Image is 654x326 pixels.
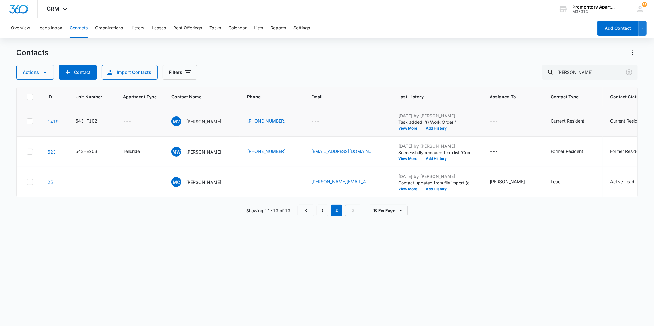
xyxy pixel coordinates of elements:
[542,65,638,80] input: Search Contacts
[247,93,288,100] span: Phone
[610,148,654,155] div: Contact Status - Former Resident - Select to Edit Field
[551,118,595,125] div: Contact Type - Current Resident - Select to Edit Field
[551,148,594,155] div: Contact Type - Former Resident - Select to Edit Field
[123,93,157,100] span: Apartment Type
[572,9,617,14] div: account id
[47,6,60,12] span: CRM
[123,148,151,155] div: Apartment Type - Telluride - Select to Edit Field
[398,173,475,180] p: [DATE] by [PERSON_NAME]
[75,93,108,100] span: Unit Number
[186,179,221,185] p: [PERSON_NAME]
[311,118,319,125] div: ---
[298,205,314,216] a: Previous Page
[254,18,263,38] button: Lists
[37,18,62,38] button: Leads Inbox
[163,65,197,80] button: Filters
[247,148,285,154] a: [PHONE_NUMBER]
[490,148,509,155] div: Assigned To - - Select to Edit Field
[610,148,643,154] div: Former Resident
[171,177,181,187] span: MC
[95,18,123,38] button: Organizations
[311,178,384,186] div: Email - crawford.mariah@ymail.com - Select to Edit Field
[551,93,587,100] span: Contact Type
[298,205,361,216] nav: Pagination
[398,187,422,191] button: View More
[123,178,131,186] div: ---
[11,18,30,38] button: Overview
[75,178,84,186] div: ---
[209,18,221,38] button: Tasks
[311,93,375,100] span: Email
[293,18,310,38] button: Settings
[75,118,97,124] div: 543-F102
[490,178,536,186] div: Assigned To - Marta Aleman - Select to Edit Field
[247,118,296,125] div: Phone - (720) 602-9540 - Select to Edit Field
[398,127,422,130] button: View More
[490,148,498,155] div: ---
[75,148,97,154] div: 543-E203
[642,2,647,7] div: notifications count
[75,118,108,125] div: Unit Number - 543-F102 - Select to Edit Field
[624,67,634,77] button: Clear
[551,118,584,124] div: Current Resident
[48,149,56,154] a: Navigate to contact details page for Mariah White
[311,178,373,185] a: [PERSON_NAME][EMAIL_ADDRESS][DOMAIN_NAME]
[422,157,451,161] button: Add History
[398,112,475,119] p: [DATE] by [PERSON_NAME]
[311,148,384,155] div: Email - mariahwhite0521@gmail.com - Select to Edit Field
[642,2,647,7] span: 55
[171,116,181,126] span: MV
[152,18,166,38] button: Leases
[247,178,266,186] div: Phone - - Select to Edit Field
[610,118,644,124] div: Current Resident
[398,93,466,100] span: Last History
[422,127,451,130] button: Add History
[270,18,286,38] button: Reports
[490,93,527,100] span: Assigned To
[75,178,95,186] div: Unit Number - - Select to Edit Field
[130,18,144,38] button: History
[186,149,221,155] p: [PERSON_NAME]
[610,178,634,185] div: Active Lead
[247,148,296,155] div: Phone - (970) 685-8232 - Select to Edit Field
[70,18,88,38] button: Contacts
[331,205,342,216] em: 2
[398,180,475,186] p: Contact updated from file import (contacts-20231023190550 - contacts-20231023190550.csv.csv): --
[123,118,142,125] div: Apartment Type - - Select to Edit Field
[48,180,53,185] a: Navigate to contact details page for Mariah Crawford
[16,48,48,57] h1: Contacts
[171,177,232,187] div: Contact Name - Mariah Crawford - Select to Edit Field
[311,118,331,125] div: Email - - Select to Edit Field
[398,149,475,156] p: Successfully removed from list 'Current Residents '.
[597,21,639,36] button: Add Contact
[171,116,232,126] div: Contact Name - Maria Valdez - Select to Edit Field
[317,205,328,216] a: Page 1
[246,207,290,214] p: Showing 11-13 of 13
[369,205,408,216] button: 10 Per Page
[186,118,221,125] p: [PERSON_NAME]
[123,178,142,186] div: Apartment Type - - Select to Edit Field
[102,65,158,80] button: Import Contacts
[16,65,54,80] button: Actions
[171,147,181,157] span: MW
[572,5,617,9] div: account name
[490,178,525,185] div: [PERSON_NAME]
[311,148,373,154] a: [EMAIL_ADDRESS][DOMAIN_NAME]
[123,118,131,125] div: ---
[173,18,202,38] button: Rent Offerings
[247,178,255,186] div: ---
[171,93,224,100] span: Contact Name
[48,119,59,124] a: Navigate to contact details page for Maria Valdez
[628,48,638,58] button: Actions
[490,118,509,125] div: Assigned To - - Select to Edit Field
[59,65,97,80] button: Add Contact
[398,143,475,149] p: [DATE] by [PERSON_NAME]
[610,178,645,186] div: Contact Status - Active Lead - Select to Edit Field
[75,148,108,155] div: Unit Number - 543-E203 - Select to Edit Field
[551,178,572,186] div: Contact Type - Lead - Select to Edit Field
[551,148,583,154] div: Former Resident
[247,118,285,124] a: [PHONE_NUMBER]
[551,178,561,185] div: Lead
[123,148,140,154] div: Telluride
[422,187,451,191] button: Add History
